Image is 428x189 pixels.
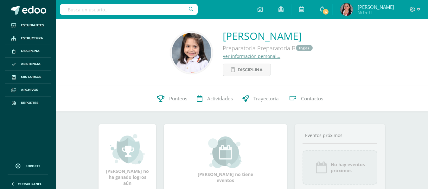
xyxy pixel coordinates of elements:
[358,9,394,15] span: Mi Perfil
[5,84,51,97] a: Archivos
[207,96,233,102] span: Actividades
[152,86,192,111] a: Punteos
[322,8,329,15] span: 6
[315,161,328,174] img: event_icon.png
[223,53,280,59] a: Ver información personal...
[340,3,353,16] img: 316256233fc5d05bd520c6ab6e96bb4a.png
[5,19,51,32] a: Estudiantes
[301,96,323,102] span: Contactos
[21,48,40,54] span: Disciplina
[21,36,43,41] span: Estructura
[238,86,284,111] a: Trayectoria
[18,182,42,186] span: Cerrar panel
[5,71,51,84] a: Mis cursos
[26,164,41,168] span: Soporte
[296,45,313,51] a: Ingles
[192,86,238,111] a: Actividades
[331,161,365,173] span: No hay eventos próximos
[238,64,263,76] span: Disciplina
[223,29,313,43] a: [PERSON_NAME]
[172,33,211,72] img: 1cb53dd8a296763a4b30260ad6871f95.png
[358,4,394,10] span: [PERSON_NAME]
[169,96,187,102] span: Punteos
[223,43,313,53] div: Preparatoria Preparatoria B
[223,64,271,76] a: Disciplina
[284,86,328,111] a: Contactos
[5,45,51,58] a: Disciplina
[110,133,145,165] img: achievement_small.png
[5,97,51,110] a: Reportes
[208,136,243,168] img: event_small.png
[5,32,51,45] a: Estructura
[303,132,377,138] div: Eventos próximos
[105,133,150,186] div: [PERSON_NAME] no ha ganado logros aún
[21,100,38,105] span: Reportes
[21,23,44,28] span: Estudiantes
[194,136,257,183] div: [PERSON_NAME] no tiene eventos
[60,4,198,15] input: Busca un usuario...
[8,157,48,173] a: Soporte
[5,58,51,71] a: Asistencia
[21,87,38,92] span: Archivos
[21,61,41,66] span: Asistencia
[21,74,41,79] span: Mis cursos
[253,96,279,102] span: Trayectoria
